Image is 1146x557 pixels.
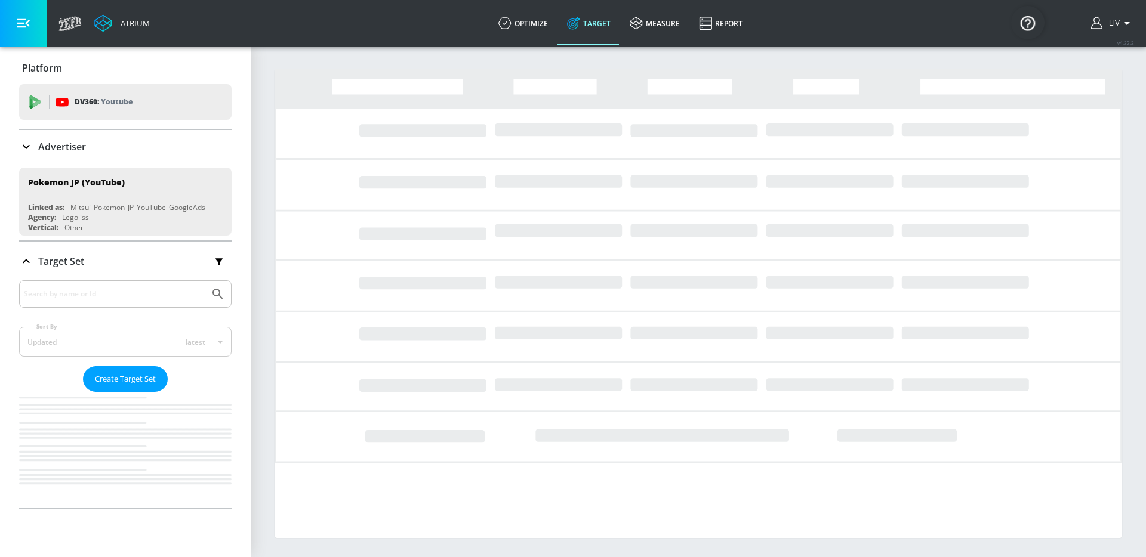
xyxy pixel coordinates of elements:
[70,202,205,212] div: Mitsui_Pokemon_JP_YouTube_GoogleAds
[38,255,84,268] p: Target Set
[19,168,232,236] div: Pokemon JP (YouTube)Linked as:Mitsui_Pokemon_JP_YouTube_GoogleAdsAgency:LegolissVertical:Other
[19,280,232,508] div: Target Set
[28,202,64,212] div: Linked as:
[95,372,156,386] span: Create Target Set
[19,84,232,120] div: DV360: Youtube
[34,323,60,330] label: Sort By
[1104,19,1120,27] span: login as: liv.ho@zefr.com
[1091,16,1134,30] button: Liv
[116,18,150,29] div: Atrium
[689,2,752,45] a: Report
[186,337,205,347] span: latest
[83,366,168,392] button: Create Target Set
[22,61,62,75] p: Platform
[557,2,620,45] a: Target
[75,95,133,109] p: DV360:
[27,337,57,347] div: Updated
[101,95,133,108] p: Youtube
[62,212,89,222] div: Legoliss
[28,212,56,222] div: Agency:
[38,140,86,153] p: Advertiser
[19,130,232,163] div: Advertiser
[19,242,232,281] div: Target Set
[19,392,232,508] nav: list of Target Set
[19,51,232,85] div: Platform
[28,222,58,233] div: Vertical:
[489,2,557,45] a: optimize
[1117,39,1134,46] span: v 4.22.2
[620,2,689,45] a: measure
[28,177,125,188] div: Pokemon JP (YouTube)
[64,222,84,233] div: Other
[94,14,150,32] a: Atrium
[1011,6,1045,39] button: Open Resource Center
[24,286,205,302] input: Search by name or Id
